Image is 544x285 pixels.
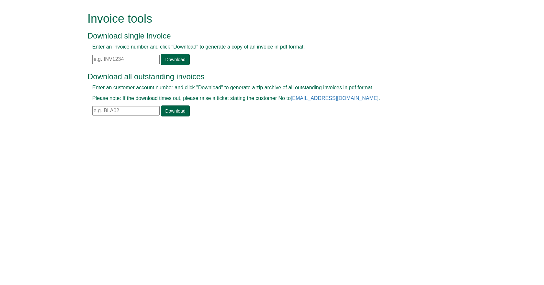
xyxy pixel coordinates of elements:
p: Please note: If the download times out, please raise a ticket stating the customer No to . [92,95,437,102]
h3: Download single invoice [87,32,442,40]
input: e.g. INV1234 [92,55,160,64]
a: Download [161,105,189,116]
a: [EMAIL_ADDRESS][DOMAIN_NAME] [291,95,379,101]
a: Download [161,54,189,65]
h1: Invoice tools [87,12,442,25]
p: Enter an invoice number and click "Download" to generate a copy of an invoice in pdf format. [92,43,437,51]
h3: Download all outstanding invoices [87,72,442,81]
p: Enter an customer account number and click "Download" to generate a zip archive of all outstandin... [92,84,437,92]
input: e.g. BLA02 [92,106,160,115]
